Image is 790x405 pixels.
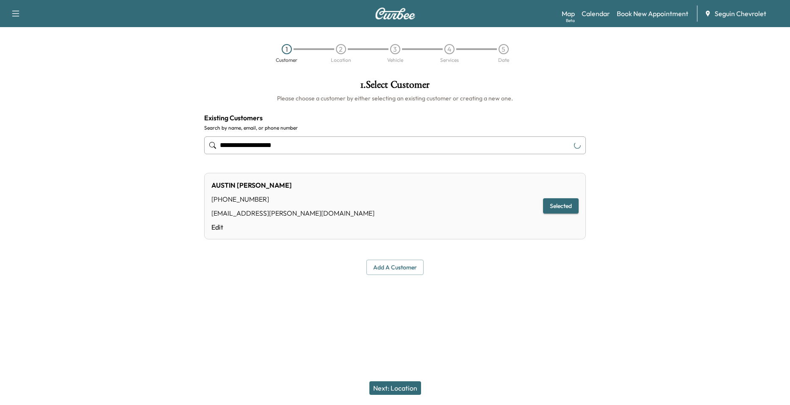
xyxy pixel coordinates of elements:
button: Next: Location [369,381,421,395]
button: Add a customer [366,260,424,275]
h6: Please choose a customer by either selecting an existing customer or creating a new one. [204,94,586,103]
div: Date [498,58,509,63]
div: 4 [444,44,455,54]
div: Vehicle [387,58,403,63]
div: [EMAIL_ADDRESS][PERSON_NAME][DOMAIN_NAME] [211,208,374,218]
a: Book New Appointment [617,8,688,19]
div: AUSTIN [PERSON_NAME] [211,180,374,190]
a: Edit [211,222,374,232]
div: 5 [499,44,509,54]
div: Services [440,58,459,63]
div: [PHONE_NUMBER] [211,194,374,204]
div: Customer [276,58,297,63]
a: MapBeta [562,8,575,19]
h4: Existing Customers [204,113,586,123]
div: Beta [566,17,575,24]
div: 1 [282,44,292,54]
div: 3 [390,44,400,54]
div: Location [331,58,351,63]
div: 2 [336,44,346,54]
img: Curbee Logo [375,8,416,19]
h1: 1 . Select Customer [204,80,586,94]
button: Selected [543,198,579,214]
a: Calendar [582,8,610,19]
label: Search by name, email, or phone number [204,125,586,131]
span: Seguin Chevrolet [715,8,766,19]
